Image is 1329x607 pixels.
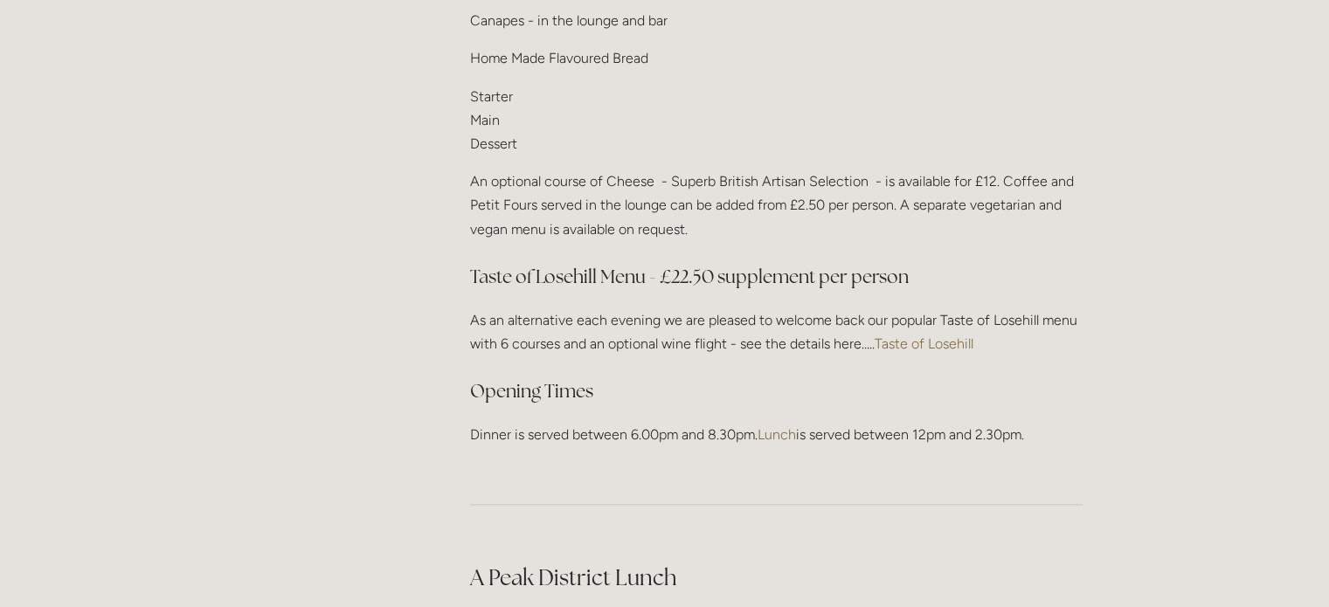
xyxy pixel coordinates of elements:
[875,335,973,352] a: Taste of Losehill
[470,169,1083,241] p: An optional course of Cheese - Superb British Artisan Selection - is available for £12. Coffee an...
[470,562,1083,593] h2: A Peak District Lunch
[758,426,796,443] a: Lunch
[470,9,1083,32] p: Canapes - in the lounge and bar
[470,46,1083,70] p: Home Made Flavoured Bread
[470,374,1083,409] h3: Opening Times
[470,423,1083,446] p: Dinner is served between 6.00pm and 8.30pm. is served between 12pm and 2.30pm.
[470,259,1083,294] h3: Taste of Losehill Menu - £22.50 supplement per person
[470,308,1083,355] p: As an alternative each evening we are pleased to welcome back our popular Taste of Losehill menu ...
[470,85,1083,156] p: Starter Main Dessert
